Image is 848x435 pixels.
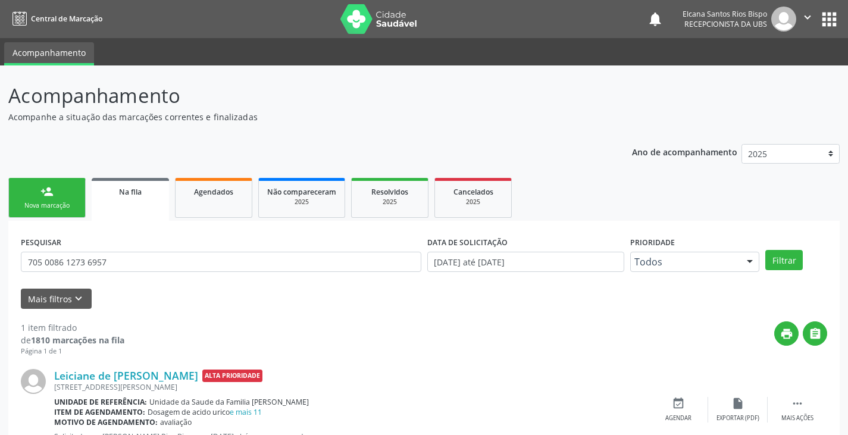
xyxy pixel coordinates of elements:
label: Prioridade [630,233,675,252]
i: event_available [672,397,685,410]
i:  [809,327,822,340]
span: Alta Prioridade [202,370,262,382]
button:  [796,7,819,32]
div: Exportar (PDF) [716,414,759,423]
div: Elcana Santos Rios Bispo [683,9,767,19]
img: img [21,369,46,394]
strong: 1810 marcações na fila [31,334,124,346]
div: de [21,334,124,346]
p: Ano de acompanhamento [632,144,737,159]
span: Não compareceram [267,187,336,197]
div: Agendar [665,414,691,423]
span: Recepcionista da UBS [684,19,767,29]
div: 2025 [360,198,420,206]
span: Na fila [119,187,142,197]
span: Unidade da Saude da Familia [PERSON_NAME] [149,397,309,407]
a: Central de Marcação [8,9,102,29]
div: [STREET_ADDRESS][PERSON_NAME] [54,382,649,392]
button:  [803,321,827,346]
a: e mais 11 [230,407,262,417]
button: Mais filtroskeyboard_arrow_down [21,289,92,309]
button: notifications [647,11,664,27]
a: Leiciane de [PERSON_NAME] [54,369,198,382]
label: DATA DE SOLICITAÇÃO [427,233,508,252]
div: person_add [40,185,54,198]
button: print [774,321,799,346]
b: Motivo de agendamento: [54,417,158,427]
span: Cancelados [453,187,493,197]
div: Página 1 de 1 [21,346,124,356]
i: insert_drive_file [731,397,744,410]
span: Resolvidos [371,187,408,197]
i: keyboard_arrow_down [72,292,85,305]
span: Dosagem de acido urico [148,407,262,417]
i: print [780,327,793,340]
b: Unidade de referência: [54,397,147,407]
button: apps [819,9,840,30]
span: Agendados [194,187,233,197]
div: 2025 [443,198,503,206]
div: 2025 [267,198,336,206]
div: Nova marcação [17,201,77,210]
input: Selecione um intervalo [427,252,624,272]
span: avaliação [160,417,192,427]
p: Acompanhamento [8,81,590,111]
span: Central de Marcação [31,14,102,24]
img: img [771,7,796,32]
input: Nome, CNS [21,252,421,272]
i:  [791,397,804,410]
button: Filtrar [765,250,803,270]
b: Item de agendamento: [54,407,145,417]
a: Acompanhamento [4,42,94,65]
div: 1 item filtrado [21,321,124,334]
div: Mais ações [781,414,813,423]
p: Acompanhe a situação das marcações correntes e finalizadas [8,111,590,123]
span: Todos [634,256,736,268]
label: PESQUISAR [21,233,61,252]
i:  [801,11,814,24]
